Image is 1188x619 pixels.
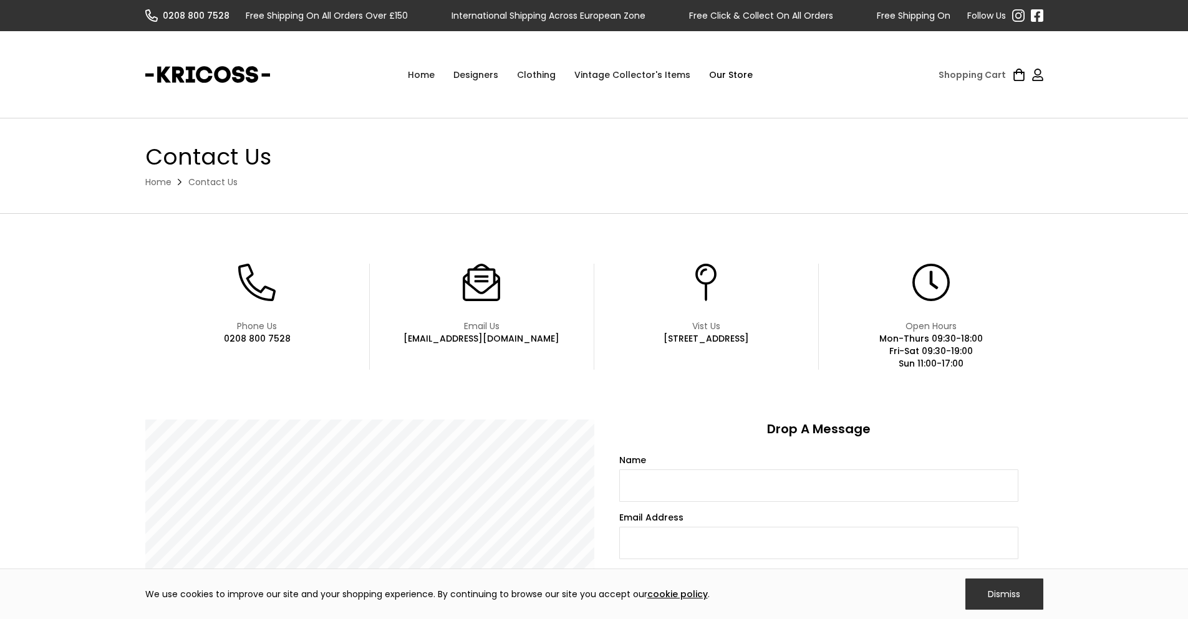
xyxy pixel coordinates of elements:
div: 0208 800 7528 [224,332,291,345]
div: Phone Us [224,320,291,332]
div: International Shipping Across European Zone [452,9,645,22]
div: Shopping Cart [939,69,1006,81]
div: Open Hours [879,320,983,332]
div: Free Click & Collect On All Orders [689,9,833,22]
div: Contact Us [188,176,238,188]
div: Clothing [508,56,565,94]
label: Name [619,454,1018,466]
div: Vist Us [664,320,749,332]
div: Designers [444,56,508,94]
div: We use cookies to improve our site and your shopping experience. By continuing to browse our site... [145,588,710,600]
div: Mon-Thurs 09:30-18:00 Fri-Sat 09:30-19:00 Sun 11:00-17:00 [879,332,983,370]
a: home [145,59,270,90]
div: Follow Us [967,9,1006,22]
a: cookie policy [647,588,708,600]
div: Free Shipping On All Orders Over £150 [246,9,408,22]
div: Free Shipping On All Orders Over £150 [877,9,1039,22]
a: Vintage Collector's Items [565,56,700,94]
h1: Contact Us [145,143,1043,171]
h3: Drop A Message [619,420,1018,438]
a: Our Store [700,56,762,94]
div: [STREET_ADDRESS] [664,332,749,345]
div: Email Us [403,320,559,332]
label: Email Address [619,511,1018,524]
div: [EMAIL_ADDRESS][DOMAIN_NAME] [403,332,559,345]
div: Dismiss [965,578,1043,610]
a: Home [398,56,444,94]
div: 0208 800 7528 [163,9,229,22]
a: 0208 800 7528 [145,9,239,22]
a: Home [145,176,171,188]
